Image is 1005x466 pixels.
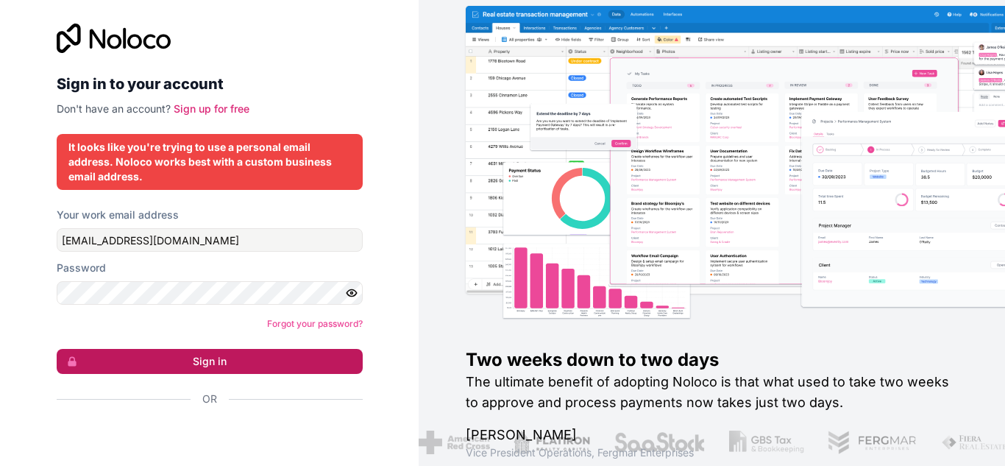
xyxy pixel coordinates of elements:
[57,102,171,115] span: Don't have an account?
[466,372,958,413] h2: The ultimate benefit of adopting Noloco is that what used to take two weeks to approve and proces...
[57,261,106,275] label: Password
[466,348,958,372] h1: Two weeks down to two days
[57,349,363,374] button: Sign in
[202,392,217,406] span: Or
[57,281,363,305] input: Password
[57,208,179,222] label: Your work email address
[466,425,958,445] h1: [PERSON_NAME]
[57,228,363,252] input: Email address
[174,102,249,115] a: Sign up for free
[68,140,351,184] div: It looks like you're trying to use a personal email address. Noloco works best with a custom busi...
[267,318,363,329] a: Forgot your password?
[57,71,363,97] h2: Sign in to your account
[419,431,490,454] img: /assets/american-red-cross-BAupjrZR.png
[466,445,958,460] h1: Vice President Operations , Fergmar Enterprises
[49,423,358,455] iframe: Sign in with Google Button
